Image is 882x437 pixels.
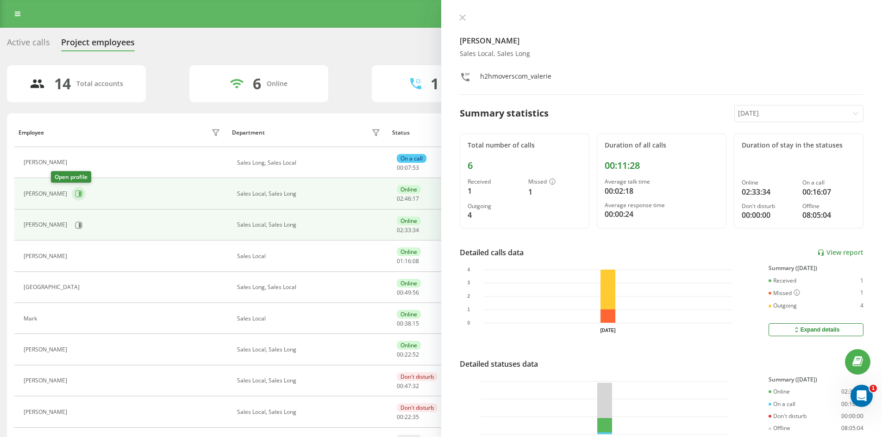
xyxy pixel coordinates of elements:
[54,75,71,92] div: 14
[605,185,719,197] div: 00:02:18
[413,320,419,327] span: 15
[769,425,790,431] div: Offline
[860,277,863,284] div: 1
[405,164,411,172] span: 07
[769,302,797,309] div: Outgoing
[397,403,438,412] div: Don't disturb
[468,203,521,209] div: Outgoing
[860,289,863,297] div: 1
[397,310,421,319] div: Online
[397,258,419,265] div: : :
[397,165,419,171] div: : :
[397,341,421,350] div: Online
[397,185,421,194] div: Online
[431,75,439,92] div: 1
[76,80,123,88] div: Total accounts
[817,249,863,257] a: View report
[397,154,426,163] div: On a call
[460,247,524,258] div: Detailed calls data
[397,216,421,225] div: Online
[860,302,863,309] div: 4
[742,209,795,221] div: 00:00:00
[468,142,582,149] div: Total number of calls
[397,382,403,390] span: 00
[467,307,470,312] text: 1
[405,289,411,296] span: 49
[24,346,69,353] div: [PERSON_NAME]
[467,281,470,286] text: 3
[24,284,82,290] div: [GEOGRAPHIC_DATA]
[7,37,50,52] div: Active calls
[397,164,403,172] span: 00
[19,129,44,136] div: Employee
[397,289,419,296] div: : :
[467,294,470,299] text: 2
[397,414,419,420] div: : :
[397,257,403,265] span: 01
[405,351,411,358] span: 22
[24,409,69,415] div: [PERSON_NAME]
[769,289,800,297] div: Missed
[397,383,419,389] div: : :
[742,186,795,197] div: 02:33:34
[24,191,69,197] div: [PERSON_NAME]
[405,195,411,203] span: 46
[24,377,69,384] div: [PERSON_NAME]
[397,279,421,288] div: Online
[267,80,288,88] div: Online
[413,226,419,234] span: 34
[413,351,419,358] span: 52
[413,257,419,265] span: 08
[237,346,383,353] div: Sales Local, Sales Long
[793,326,840,333] div: Expand details
[769,323,863,336] button: Expand details
[237,160,383,166] div: Sales Long, Sales Local
[397,195,403,203] span: 02
[605,160,719,171] div: 00:11:28
[769,265,863,271] div: Summary ([DATE])
[237,284,383,290] div: Sales Long, Sales Local
[869,385,877,392] span: 1
[742,203,795,209] div: Don't disturb
[769,413,807,419] div: Don't disturb
[397,372,438,381] div: Don't disturb
[405,226,411,234] span: 33
[528,178,582,186] div: Missed
[802,186,856,197] div: 00:16:07
[405,382,411,390] span: 47
[468,209,521,221] div: 4
[405,320,411,327] span: 38
[769,388,790,395] div: Online
[237,315,383,322] div: Sales Local
[413,413,419,421] span: 35
[61,37,135,52] div: Project employees
[237,409,383,415] div: Sales Local, Sales Long
[51,171,91,183] div: Open profile
[468,178,521,185] div: Received
[397,227,419,234] div: : :
[24,159,69,166] div: [PERSON_NAME]
[413,289,419,296] span: 56
[413,382,419,390] span: 32
[841,425,863,431] div: 08:05:04
[232,129,265,136] div: Department
[397,351,419,358] div: : :
[468,160,582,171] div: 6
[397,320,403,327] span: 00
[742,142,856,149] div: Duration of stay in the statuses
[480,72,551,85] div: h2hmoverscom_valerie
[769,376,863,383] div: Summary ([DATE])
[392,129,410,136] div: Status
[841,413,863,419] div: 00:00:00
[237,191,383,197] div: Sales Local, Sales Long
[397,196,419,202] div: : :
[460,106,549,120] div: Summary statistics
[253,75,261,92] div: 6
[802,209,856,221] div: 08:05:04
[528,186,582,197] div: 1
[802,203,856,209] div: Offline
[397,247,421,256] div: Online
[405,413,411,421] span: 22
[413,195,419,203] span: 17
[397,226,403,234] span: 02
